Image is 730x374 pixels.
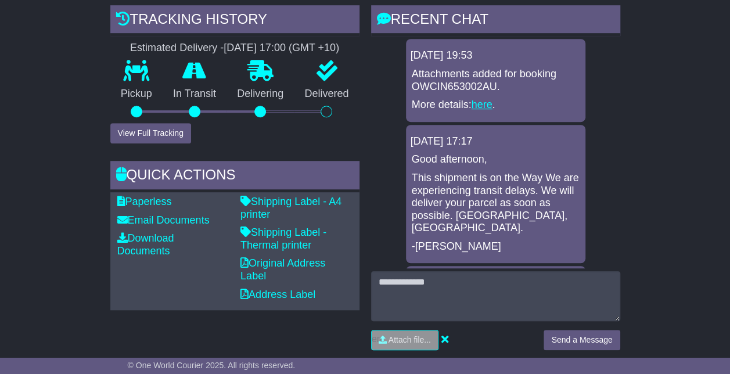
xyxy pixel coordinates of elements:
[240,289,315,300] a: Address Label
[110,88,163,100] p: Pickup
[371,5,620,37] div: RECENT CHAT
[110,123,191,143] button: View Full Tracking
[240,196,341,220] a: Shipping Label - A4 printer
[117,232,174,257] a: Download Documents
[226,88,294,100] p: Delivering
[117,196,172,207] a: Paperless
[294,88,359,100] p: Delivered
[412,240,580,253] p: -[PERSON_NAME]
[411,135,581,148] div: [DATE] 17:17
[163,88,226,100] p: In Transit
[412,68,580,93] p: Attachments added for booking OWCIN653002AU.
[411,49,581,62] div: [DATE] 19:53
[472,99,492,110] a: here
[240,226,326,251] a: Shipping Label - Thermal printer
[224,42,339,55] div: [DATE] 17:00 (GMT +10)
[412,99,580,112] p: More details: .
[240,257,325,282] a: Original Address Label
[128,361,296,370] span: © One World Courier 2025. All rights reserved.
[110,5,359,37] div: Tracking history
[117,214,210,226] a: Email Documents
[412,172,580,235] p: This shipment is on the Way We are experiencing transit delays. We will deliver your parcel as so...
[110,42,359,55] div: Estimated Delivery -
[412,153,580,166] p: Good afternoon,
[110,161,359,192] div: Quick Actions
[544,330,620,350] button: Send a Message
